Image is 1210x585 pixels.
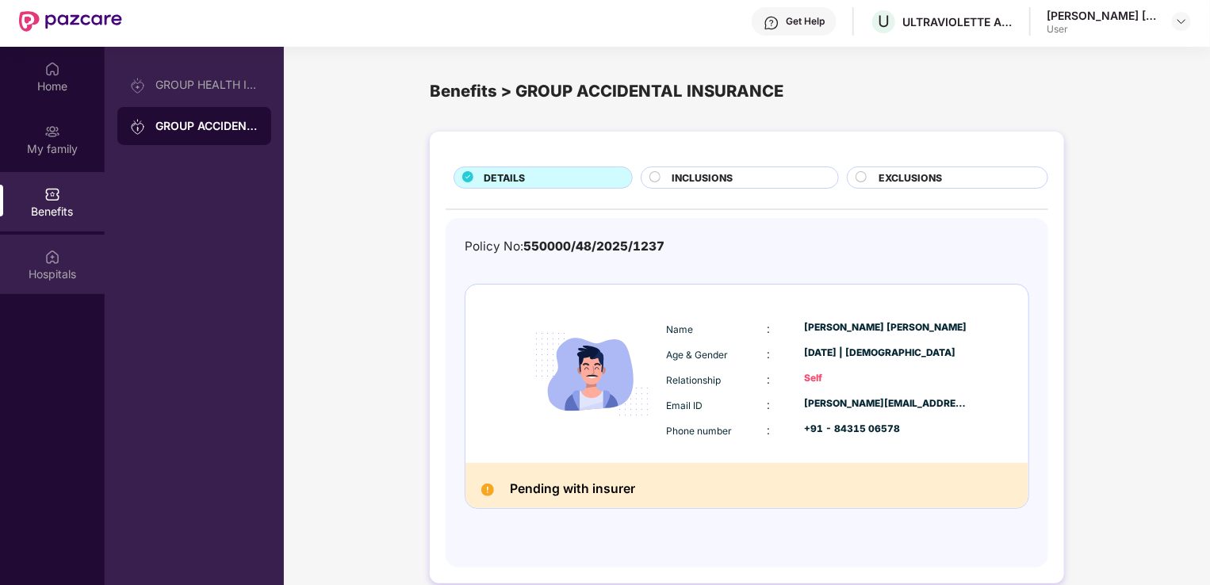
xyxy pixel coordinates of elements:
[522,304,662,445] img: icon
[804,320,967,335] div: [PERSON_NAME] [PERSON_NAME]
[764,15,779,31] img: svg+xml;base64,PHN2ZyBpZD0iSGVscC0zMngzMiIgeG1sbnM9Imh0dHA6Ly93d3cudzMub3JnLzIwMDAvc3ZnIiB3aWR0aD...
[767,347,770,361] span: :
[523,239,664,254] span: 550000/48/2025/1237
[879,170,943,185] span: EXCLUSIONS
[1047,8,1158,23] div: [PERSON_NAME] [PERSON_NAME]
[44,124,60,140] img: svg+xml;base64,PHN2ZyB3aWR0aD0iMjAiIGhlaWdodD0iMjAiIHZpZXdCb3g9IjAgMCAyMCAyMCIgZmlsbD0ibm9uZSIgeG...
[666,374,721,386] span: Relationship
[130,78,146,94] img: svg+xml;base64,PHN2ZyB3aWR0aD0iMjAiIGhlaWdodD0iMjAiIHZpZXdCb3g9IjAgMCAyMCAyMCIgZmlsbD0ibm9uZSIgeG...
[902,14,1013,29] div: ULTRAVIOLETTE AUTOMOTIVE PRIVATE LIMITED
[481,484,494,496] img: Pending
[465,237,664,256] div: Policy No:
[666,323,693,335] span: Name
[19,11,122,32] img: New Pazcare Logo
[767,322,770,335] span: :
[484,170,525,185] span: DETAILS
[430,78,1064,104] div: Benefits > GROUP ACCIDENTAL INSURANCE
[44,249,60,265] img: svg+xml;base64,PHN2ZyBpZD0iSG9zcGl0YWxzIiB4bWxucz0iaHR0cDovL3d3dy53My5vcmcvMjAwMC9zdmciIHdpZHRoPS...
[804,422,967,437] div: +91 - 84315 06578
[666,349,728,361] span: Age & Gender
[767,398,770,411] span: :
[44,186,60,202] img: svg+xml;base64,PHN2ZyBpZD0iQmVuZWZpdHMiIHhtbG5zPSJodHRwOi8vd3d3LnczLm9yZy8yMDAwL3N2ZyIgd2lkdGg9Ij...
[666,425,732,437] span: Phone number
[878,12,890,31] span: U
[510,479,635,500] h2: Pending with insurer
[666,400,703,411] span: Email ID
[1047,23,1158,36] div: User
[155,78,258,91] div: GROUP HEALTH INSURANCE
[672,170,733,185] span: INCLUSIONS
[155,118,258,134] div: GROUP ACCIDENTAL INSURANCE
[786,15,825,28] div: Get Help
[1175,15,1188,28] img: svg+xml;base64,PHN2ZyBpZD0iRHJvcGRvd24tMzJ4MzIiIHhtbG5zPSJodHRwOi8vd3d3LnczLm9yZy8yMDAwL3N2ZyIgd2...
[44,61,60,77] img: svg+xml;base64,PHN2ZyBpZD0iSG9tZSIgeG1sbnM9Imh0dHA6Ly93d3cudzMub3JnLzIwMDAvc3ZnIiB3aWR0aD0iMjAiIG...
[804,346,967,361] div: [DATE] | [DEMOGRAPHIC_DATA]
[804,396,967,411] div: [PERSON_NAME][EMAIL_ADDRESS][PERSON_NAME][DOMAIN_NAME]
[804,371,967,386] div: Self
[767,373,770,386] span: :
[130,119,146,135] img: svg+xml;base64,PHN2ZyB3aWR0aD0iMjAiIGhlaWdodD0iMjAiIHZpZXdCb3g9IjAgMCAyMCAyMCIgZmlsbD0ibm9uZSIgeG...
[767,423,770,437] span: :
